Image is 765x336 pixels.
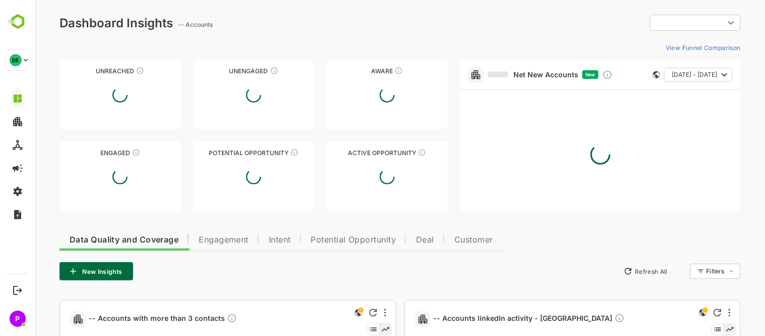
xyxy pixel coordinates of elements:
a: -- Accounts with more than 3 contactsDescription not present [53,313,206,325]
div: These accounts have not shown enough engagement and need nurturing [235,67,243,75]
a: -- Accounts linkedIn activity - [GEOGRAPHIC_DATA]Description not present [398,313,594,325]
div: DE [10,54,22,66]
div: These accounts have just entered the buying cycle and need further nurturing [360,67,368,75]
div: P [10,311,26,327]
div: Filters [671,267,689,275]
div: These accounts are warm, further nurturing would qualify them to MQAs [97,149,105,157]
span: Data Quality and Coverage [34,236,143,244]
div: Description not present [192,313,202,325]
div: Potential Opportunity [158,149,279,157]
div: ​ [615,14,705,32]
button: Refresh All [584,263,637,279]
div: Dashboard Insights [24,16,138,30]
div: More [349,309,351,317]
span: -- Accounts linkedIn activity - [GEOGRAPHIC_DATA] [398,313,590,325]
span: Deal [381,236,399,244]
span: -- Accounts with more than 3 contacts [53,313,202,325]
div: This is a global insight. Segment selection is not applicable for this view [317,307,329,320]
div: This card does not support filter and segments [618,71,625,78]
div: These accounts have open opportunities which might be at any of the Sales Stages [383,149,391,157]
div: Engaged [24,149,146,157]
div: Aware [291,67,413,75]
button: Logout [11,283,24,297]
div: Description not present [579,313,590,325]
span: Customer [419,236,458,244]
button: New Insights [24,262,98,280]
span: [DATE] - [DATE] [637,68,682,81]
ag: -- Accounts [143,21,181,28]
span: New [550,72,560,77]
div: These accounts have not been engaged with for a defined time period [101,67,109,75]
span: Potential Opportunity [276,236,361,244]
div: Unreached [24,67,146,75]
div: Discover new ICP-fit accounts showing engagement — via intent surges, anonymous website visits, L... [567,70,577,80]
button: [DATE] - [DATE] [629,68,697,82]
span: Engagement [163,236,213,244]
button: View Funnel Comparison [626,39,705,56]
div: Active Opportunity [291,149,413,157]
a: Net New Accounts [453,70,543,79]
div: Refresh [334,309,342,317]
div: Unengaged [158,67,279,75]
div: Refresh [678,309,686,317]
div: These accounts are MQAs and can be passed on to Inside Sales [255,149,263,157]
div: More [693,309,695,317]
span: Intent [233,236,256,244]
div: Filters [670,262,705,280]
img: BambooboxLogoMark.f1c84d78b4c51b1a7b5f700c9845e183.svg [5,12,31,31]
div: This is a global insight. Segment selection is not applicable for this view [662,307,674,320]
